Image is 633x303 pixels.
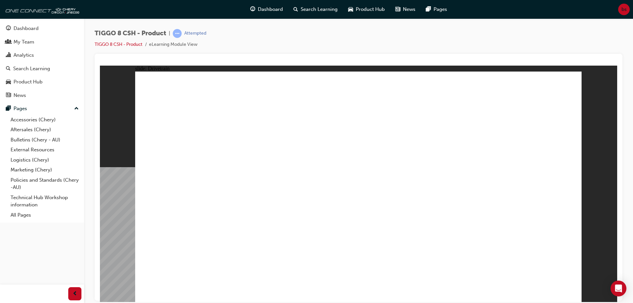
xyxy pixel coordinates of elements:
[14,105,27,112] div: Pages
[390,3,421,16] a: news-iconNews
[395,5,400,14] span: news-icon
[14,51,34,59] div: Analytics
[434,6,447,13] span: Pages
[245,3,288,16] a: guage-iconDashboard
[3,89,81,102] a: News
[6,106,11,112] span: pages-icon
[621,6,627,13] span: bs
[73,290,77,298] span: prev-icon
[8,193,81,210] a: Technical Hub Workshop information
[3,21,81,103] button: DashboardMy TeamAnalyticsSearch LearningProduct HubNews
[13,65,50,73] div: Search Learning
[8,145,81,155] a: External Resources
[421,3,452,16] a: pages-iconPages
[356,6,385,13] span: Product Hub
[14,78,43,86] div: Product Hub
[3,36,81,48] a: My Team
[184,30,206,37] div: Attempted
[14,25,39,32] div: Dashboard
[403,6,415,13] span: News
[3,103,81,115] button: Pages
[3,63,81,75] a: Search Learning
[8,155,81,165] a: Logistics (Chery)
[8,165,81,175] a: Marketing (Chery)
[173,29,182,38] span: learningRecordVerb_ATTEMPT-icon
[348,5,353,14] span: car-icon
[8,125,81,135] a: Aftersales (Chery)
[95,42,142,47] a: TIGGO 8 CSH - Product
[8,210,81,220] a: All Pages
[8,115,81,125] a: Accessories (Chery)
[149,41,197,48] li: eLearning Module View
[3,3,79,16] img: oneconnect
[293,5,298,14] span: search-icon
[74,105,79,113] span: up-icon
[6,26,11,32] span: guage-icon
[14,38,34,46] div: My Team
[14,92,26,99] div: News
[611,281,626,296] div: Open Intercom Messenger
[6,39,11,45] span: people-icon
[6,66,11,72] span: search-icon
[250,5,255,14] span: guage-icon
[426,5,431,14] span: pages-icon
[3,22,81,35] a: Dashboard
[8,135,81,145] a: Bulletins (Chery - AU)
[95,30,166,37] span: TIGGO 8 CSH - Product
[288,3,343,16] a: search-iconSearch Learning
[6,79,11,85] span: car-icon
[169,30,170,37] span: |
[618,4,630,15] button: bs
[6,52,11,58] span: chart-icon
[3,76,81,88] a: Product Hub
[6,93,11,99] span: news-icon
[343,3,390,16] a: car-iconProduct Hub
[258,6,283,13] span: Dashboard
[8,175,81,193] a: Policies and Standards (Chery -AU)
[301,6,338,13] span: Search Learning
[3,49,81,61] a: Analytics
